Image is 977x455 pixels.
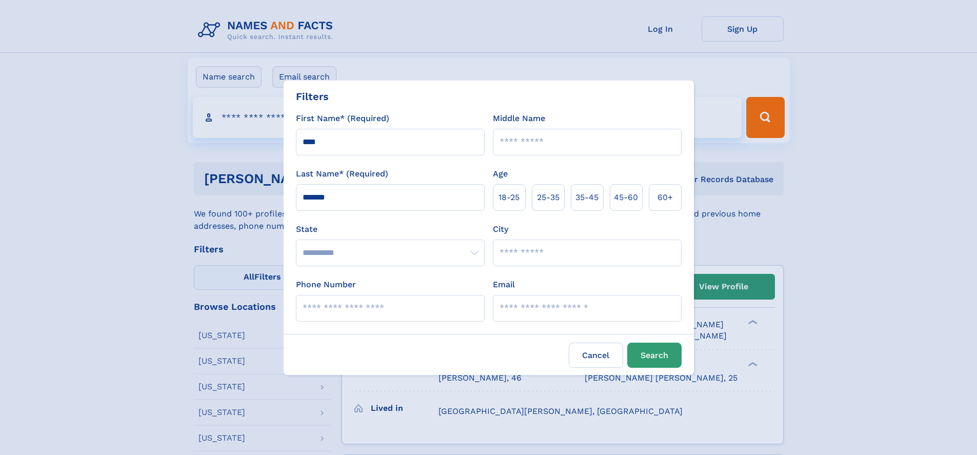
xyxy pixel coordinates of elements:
label: First Name* (Required) [296,112,389,125]
label: Last Name* (Required) [296,168,388,180]
label: Middle Name [493,112,545,125]
label: State [296,223,485,235]
div: Filters [296,89,329,104]
label: Phone Number [296,279,356,291]
label: Cancel [569,343,623,368]
span: 25‑35 [537,191,560,204]
span: 18‑25 [499,191,520,204]
span: 45‑60 [614,191,638,204]
label: City [493,223,508,235]
button: Search [627,343,682,368]
label: Email [493,279,515,291]
span: 35‑45 [575,191,599,204]
label: Age [493,168,508,180]
span: 60+ [657,191,673,204]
